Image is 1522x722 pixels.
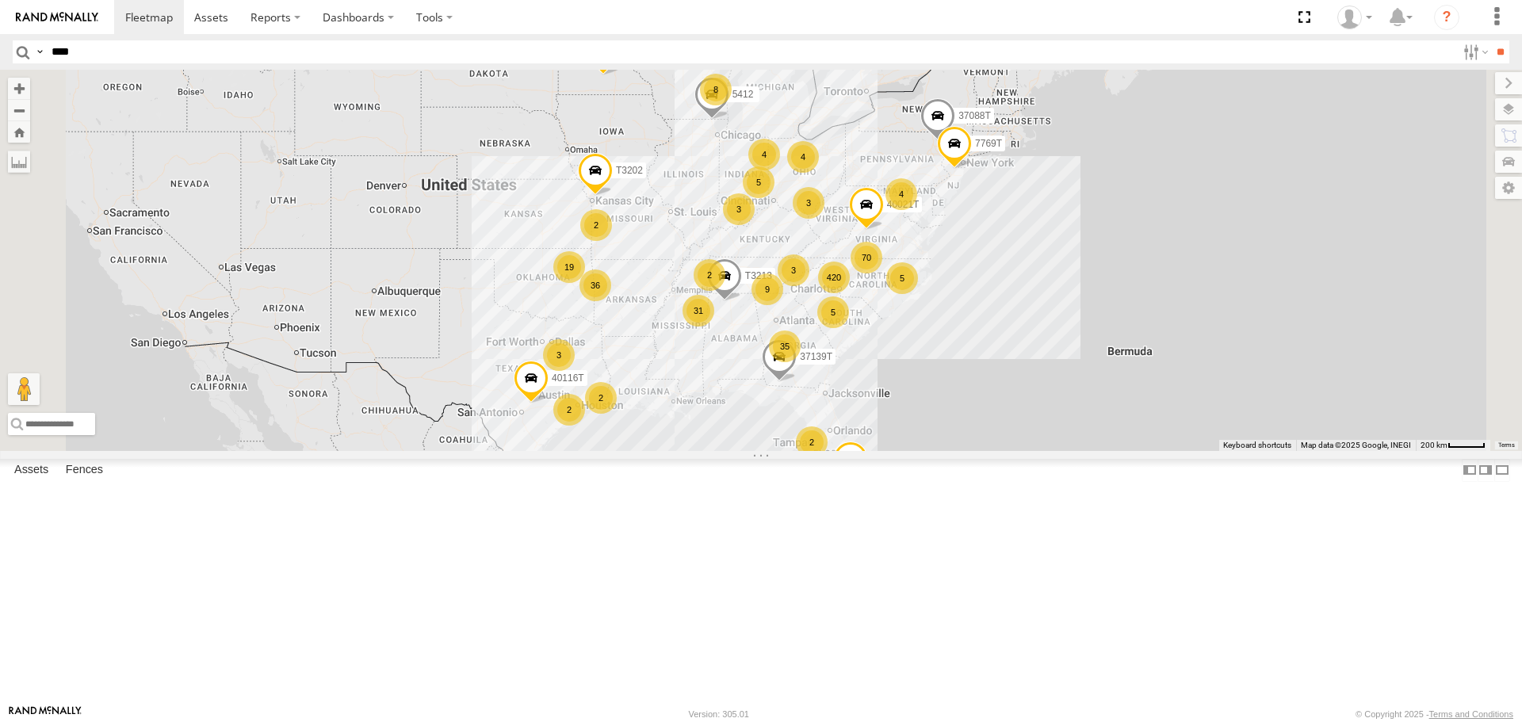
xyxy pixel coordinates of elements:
button: Keyboard shortcuts [1223,440,1291,451]
label: Search Filter Options [1457,40,1491,63]
button: Drag Pegman onto the map to open Street View [8,373,40,405]
span: 40116T [552,372,584,384]
button: Zoom in [8,78,30,99]
div: 2 [585,382,617,414]
span: 7769T [975,138,1002,149]
div: 4 [748,139,780,170]
div: © Copyright 2025 - [1356,709,1513,719]
div: 5 [817,296,849,328]
div: Darlene Carter [1332,6,1378,29]
div: 31 [683,295,714,327]
div: 2 [796,426,828,458]
div: 3 [793,187,824,219]
span: 37139T [800,351,832,362]
div: 8 [700,74,732,105]
label: Assets [6,460,56,482]
div: 70 [851,242,882,273]
div: 36 [579,269,611,301]
label: Dock Summary Table to the Right [1478,459,1493,482]
button: Map Scale: 200 km per 44 pixels [1416,440,1490,451]
div: 9 [751,273,783,305]
i: ? [1434,5,1459,30]
label: Hide Summary Table [1494,459,1510,482]
span: T3213 [745,270,772,281]
div: 420 [818,262,850,293]
button: Zoom out [8,99,30,121]
div: 35 [769,330,801,362]
div: 2 [694,259,725,291]
div: 3 [778,254,809,286]
span: 37088T [958,111,991,122]
span: Map data ©2025 Google, INEGI [1301,441,1411,449]
button: Zoom Home [8,121,30,143]
div: 3 [543,339,575,371]
div: 3 [723,193,755,225]
img: rand-logo.svg [16,12,98,23]
div: 2 [553,394,585,426]
div: 4 [885,178,917,210]
label: Dock Summary Table to the Left [1462,459,1478,482]
div: 19 [553,251,585,283]
a: Terms [1498,441,1515,448]
label: Fences [58,460,111,482]
div: 5 [743,166,774,198]
span: T3202 [616,165,643,176]
span: 200 km [1421,441,1447,449]
div: 2 [580,209,612,241]
div: 4 [787,141,819,173]
a: Visit our Website [9,706,82,722]
div: Version: 305.01 [689,709,749,719]
label: Measure [8,151,30,173]
div: 5 [886,262,918,294]
span: 5412 [732,89,754,100]
label: Search Query [33,40,46,63]
a: Terms and Conditions [1429,709,1513,719]
label: Map Settings [1495,177,1522,199]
